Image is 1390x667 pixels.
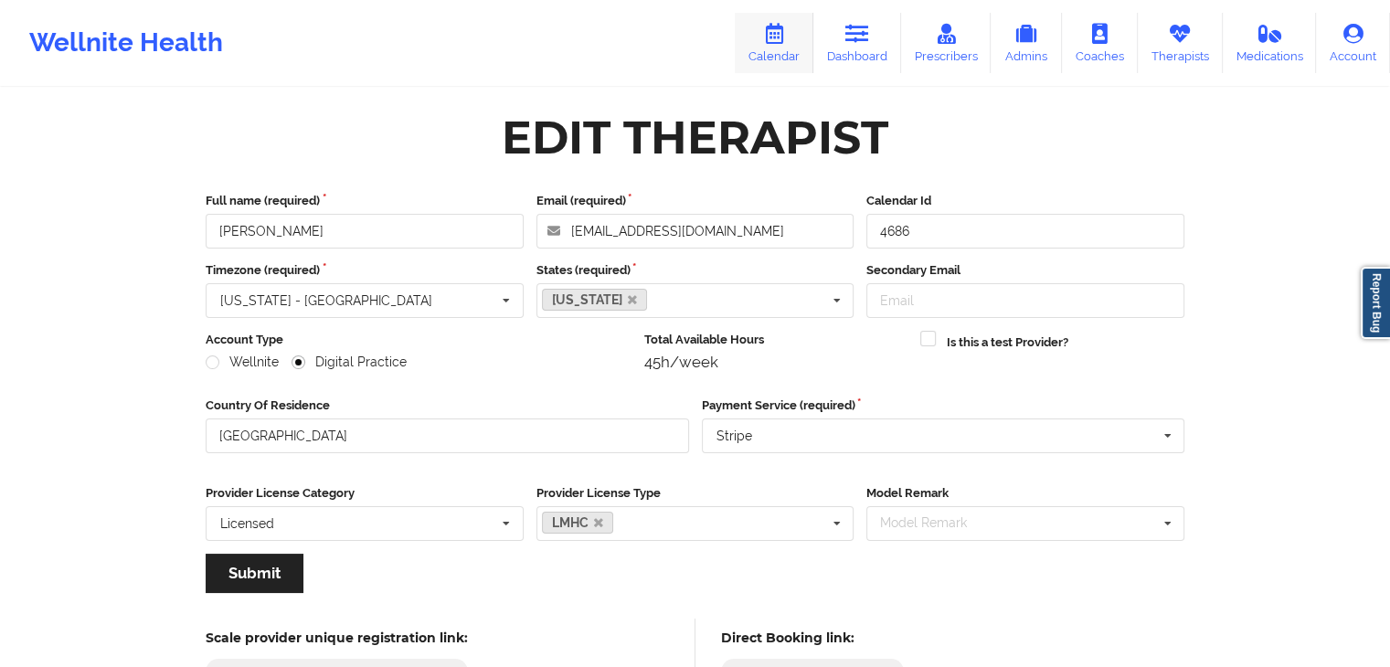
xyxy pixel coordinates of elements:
[206,192,524,210] label: Full name (required)
[220,517,274,530] div: Licensed
[292,355,407,370] label: Digital Practice
[716,429,752,442] div: Stripe
[813,13,901,73] a: Dashboard
[1316,13,1390,73] a: Account
[542,512,614,534] a: LMHC
[206,630,468,646] h5: Scale provider unique registration link:
[866,484,1184,503] label: Model Remark
[866,283,1184,318] input: Email
[536,261,854,280] label: States (required)
[206,261,524,280] label: Timezone (required)
[206,331,631,349] label: Account Type
[721,630,905,646] h5: Direct Booking link:
[644,353,908,371] div: 45h/week
[206,397,689,415] label: Country Of Residence
[1361,267,1390,339] a: Report Bug
[866,214,1184,249] input: Calendar Id
[1223,13,1317,73] a: Medications
[702,397,1185,415] label: Payment Service (required)
[901,13,992,73] a: Prescribers
[644,331,908,349] label: Total Available Hours
[542,289,648,311] a: [US_STATE]
[536,484,854,503] label: Provider License Type
[866,261,1184,280] label: Secondary Email
[206,355,279,370] label: Wellnite
[206,554,303,593] button: Submit
[220,294,432,307] div: [US_STATE] - [GEOGRAPHIC_DATA]
[875,513,993,534] div: Model Remark
[866,192,1184,210] label: Calendar Id
[1062,13,1138,73] a: Coaches
[947,333,1068,352] label: Is this a test Provider?
[735,13,813,73] a: Calendar
[206,214,524,249] input: Full name
[502,109,888,166] div: Edit Therapist
[536,214,854,249] input: Email address
[1138,13,1223,73] a: Therapists
[206,484,524,503] label: Provider License Category
[991,13,1062,73] a: Admins
[536,192,854,210] label: Email (required)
